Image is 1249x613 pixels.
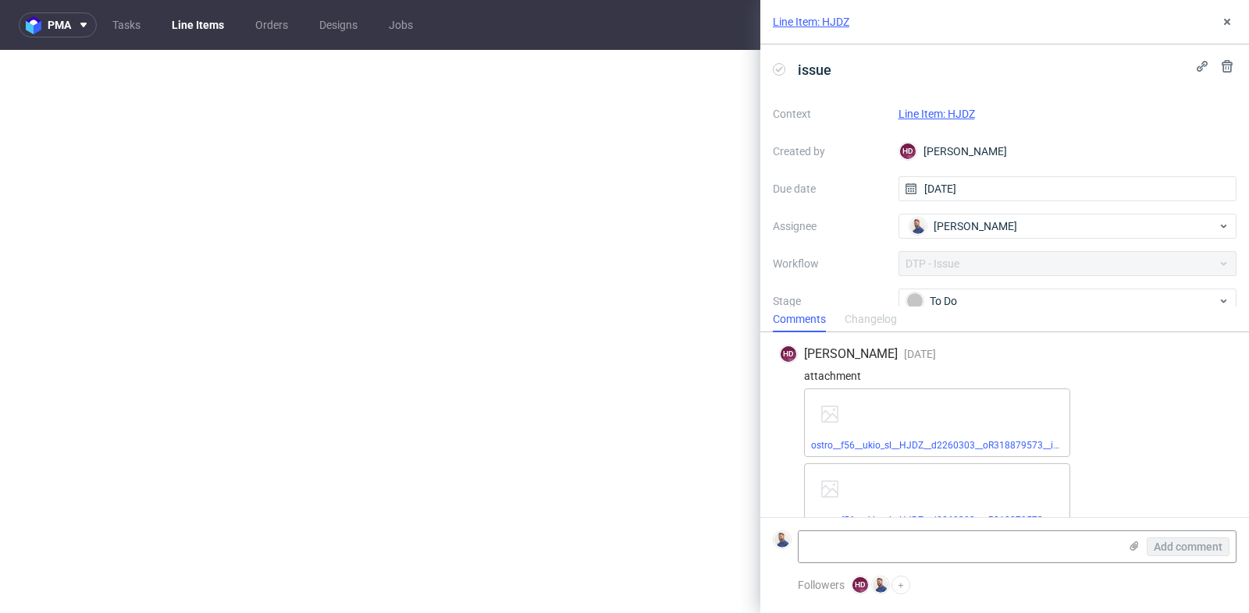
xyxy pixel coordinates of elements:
span: [PERSON_NAME] [804,345,898,363]
a: ostro__f56__ukio_sl__HJDZ__d2260303__oR318879573__outside.pdf [811,515,1098,526]
span: issue [792,57,838,83]
label: Context [773,105,886,123]
img: logo [26,16,48,34]
figcaption: HD [781,346,796,362]
span: [PERSON_NAME] [934,218,1017,234]
a: Tasks [103,12,150,37]
figcaption: HD [900,144,916,159]
div: To Do [906,292,1217,310]
a: Orders [246,12,297,37]
a: Designs [310,12,367,37]
a: Line Items [162,12,233,37]
img: Michał Rachański [873,577,888,593]
div: [PERSON_NAME] [898,139,1237,164]
span: [DATE] [904,348,936,360]
button: + [891,576,910,594]
a: ostro__f56__ukio_sl__HJDZ__d2260303__oR318879573__inside.pdf [811,440,1092,451]
label: Created by [773,142,886,161]
a: Line Item: HJDZ [773,14,849,30]
label: Stage [773,292,886,310]
figcaption: HD [852,577,868,593]
div: Comments [773,307,826,332]
label: Assignee [773,217,886,236]
a: Jobs [379,12,422,37]
button: pma [19,12,97,37]
label: Due date [773,179,886,198]
img: Michał Rachański [910,218,926,234]
img: Michał Rachański [774,532,790,547]
span: Followers [798,579,845,591]
a: Line Item: HJDZ [898,108,975,120]
div: attachment [779,370,1230,382]
label: Workflow [773,254,886,273]
div: Changelog [845,307,897,332]
span: pma [48,19,71,30]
